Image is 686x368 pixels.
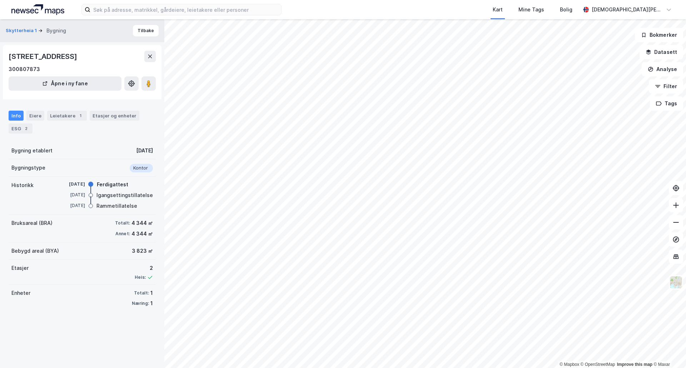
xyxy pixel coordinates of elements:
[635,28,683,42] button: Bokmerker
[650,96,683,111] button: Tags
[6,27,38,34] button: Skytterheia 1
[136,146,153,155] div: [DATE]
[649,79,683,94] button: Filter
[9,123,33,133] div: ESG
[11,264,29,272] div: Etasjer
[11,181,34,190] div: Historikk
[493,5,503,14] div: Kart
[131,230,153,238] div: 4 344 ㎡
[93,112,136,119] div: Etasjer og enheter
[669,276,683,289] img: Z
[650,334,686,368] div: Kontrollprogram for chat
[56,181,85,187] div: [DATE]
[11,146,53,155] div: Bygning etablert
[150,299,153,308] div: 1
[77,112,84,119] div: 1
[640,45,683,59] button: Datasett
[135,264,153,272] div: 2
[617,362,652,367] a: Improve this map
[134,290,149,296] div: Totalt:
[56,192,85,198] div: [DATE]
[11,247,59,255] div: Bebygd areal (BYA)
[23,125,30,132] div: 2
[11,219,53,227] div: Bruksareal (BRA)
[9,111,24,121] div: Info
[96,191,153,200] div: Igangsettingstillatelse
[115,220,130,226] div: Totalt:
[9,51,79,62] div: [STREET_ADDRESS]
[133,25,159,36] button: Tilbake
[47,111,87,121] div: Leietakere
[642,62,683,76] button: Analyse
[560,5,572,14] div: Bolig
[96,202,137,210] div: Rammetillatelse
[560,362,579,367] a: Mapbox
[650,334,686,368] iframe: Chat Widget
[115,231,130,237] div: Annet:
[56,202,85,209] div: [DATE]
[150,289,153,297] div: 1
[581,362,615,367] a: OpenStreetMap
[131,219,153,227] div: 4 344 ㎡
[135,274,146,280] div: Heis:
[592,5,663,14] div: [DEMOGRAPHIC_DATA][PERSON_NAME]
[9,76,121,91] button: Åpne i ny fane
[132,247,153,255] div: 3 823 ㎡
[90,4,281,15] input: Søk på adresse, matrikkel, gårdeiere, leietakere eller personer
[518,5,544,14] div: Mine Tags
[11,163,45,172] div: Bygningstype
[46,26,66,35] div: Bygning
[97,180,128,189] div: Ferdigattest
[132,301,149,306] div: Næring:
[26,111,44,121] div: Eiere
[11,289,30,297] div: Enheter
[9,65,40,74] div: 300807873
[11,4,64,15] img: logo.a4113a55bc3d86da70a041830d287a7e.svg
